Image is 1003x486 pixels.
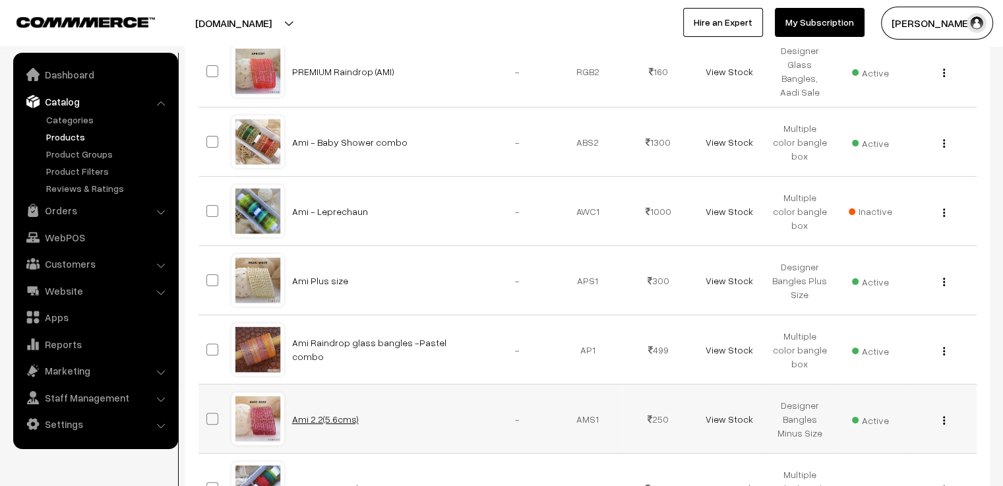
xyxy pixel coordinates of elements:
[16,332,173,356] a: Reports
[683,8,763,37] a: Hire an Expert
[16,279,173,303] a: Website
[623,246,694,315] td: 300
[292,206,368,217] a: Ami - Leprechaun
[623,384,694,454] td: 250
[43,113,173,127] a: Categories
[16,226,173,249] a: WebPOS
[553,36,623,107] td: RGB2
[43,147,173,161] a: Product Groups
[292,137,408,148] a: Ami - Baby Shower combo
[881,7,993,40] button: [PERSON_NAME] C
[705,275,752,286] a: View Stock
[553,246,623,315] td: APS1
[16,305,173,329] a: Apps
[775,8,865,37] a: My Subscription
[482,246,553,315] td: -
[705,66,752,77] a: View Stock
[16,13,132,29] a: COMMMERCE
[943,347,945,355] img: Menu
[43,164,173,178] a: Product Filters
[705,413,752,425] a: View Stock
[764,246,835,315] td: Designer Bangles Plus Size
[852,63,889,80] span: Active
[852,341,889,358] span: Active
[764,177,835,246] td: Multiple color bangle box
[43,130,173,144] a: Products
[292,275,348,286] a: Ami Plus size
[852,133,889,150] span: Active
[16,386,173,410] a: Staff Management
[16,412,173,436] a: Settings
[623,315,694,384] td: 499
[553,384,623,454] td: AMS1
[764,315,835,384] td: Multiple color bangle box
[553,177,623,246] td: AWC1
[16,90,173,113] a: Catalog
[16,252,173,276] a: Customers
[943,69,945,77] img: Menu
[852,410,889,427] span: Active
[943,208,945,217] img: Menu
[149,7,318,40] button: [DOMAIN_NAME]
[553,107,623,177] td: ABS2
[623,36,694,107] td: 160
[943,278,945,286] img: Menu
[852,272,889,289] span: Active
[16,359,173,382] a: Marketing
[482,36,553,107] td: -
[482,107,553,177] td: -
[482,177,553,246] td: -
[482,384,553,454] td: -
[292,413,359,425] a: Ami 2.2(5.6cms)
[292,337,446,362] a: Ami Raindrop glass bangles -Pastel combo
[292,66,394,77] a: PREMIUM Raindrop (AMI)
[553,315,623,384] td: AP1
[943,139,945,148] img: Menu
[705,344,752,355] a: View Stock
[16,63,173,86] a: Dashboard
[16,17,155,27] img: COMMMERCE
[764,36,835,107] td: Designer Glass Bangles, Aadi Sale
[849,204,892,218] span: Inactive
[623,107,694,177] td: 1300
[16,198,173,222] a: Orders
[705,137,752,148] a: View Stock
[764,384,835,454] td: Designer Bangles Minus Size
[705,206,752,217] a: View Stock
[43,181,173,195] a: Reviews & Ratings
[482,315,553,384] td: -
[764,107,835,177] td: Multiple color bangle box
[967,13,987,33] img: user
[623,177,694,246] td: 1000
[943,416,945,425] img: Menu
